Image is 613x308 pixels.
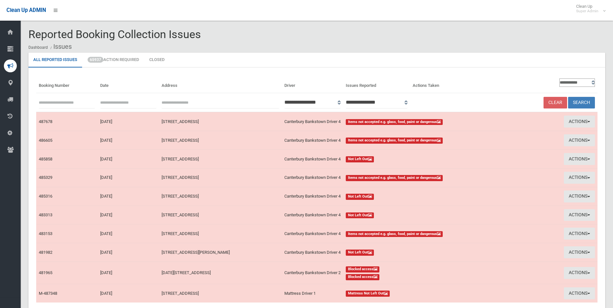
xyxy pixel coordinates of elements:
a: Not Left Out [346,155,472,163]
td: Canterbury Bankstown Driver 4 [282,131,343,150]
span: Not Left Out [346,212,374,219]
a: 485329 [39,175,52,180]
td: [STREET_ADDRESS] [159,206,282,224]
button: Search [568,97,595,109]
td: [STREET_ADDRESS] [159,168,282,187]
td: Canterbury Bankstown Driver 4 [282,112,343,131]
a: 481965 [39,270,52,275]
span: Clean Up ADMIN [6,7,46,13]
a: 486605 [39,138,52,143]
td: [STREET_ADDRESS][PERSON_NAME] [159,243,282,262]
a: 485858 [39,157,52,161]
button: Actions [564,172,595,184]
td: [DATE] [98,243,159,262]
a: Items not accepted e.g. glass, food, paint or dangerous [346,230,472,238]
a: Mattress Not Left Out [346,290,472,297]
td: [STREET_ADDRESS] [159,284,282,303]
a: 65937Action Required [83,53,144,67]
a: Dashboard [28,45,48,50]
a: Not Left Out [346,192,472,200]
button: Actions [564,246,595,258]
span: Items not accepted e.g. glass, food, paint or dangerous [346,231,443,237]
button: Actions [564,228,595,240]
td: [DATE][STREET_ADDRESS] [159,262,282,284]
button: Actions [564,134,595,146]
td: [STREET_ADDRESS] [159,112,282,131]
span: Clean Up [573,4,605,14]
td: Canterbury Bankstown Driver 2 [282,262,343,284]
td: [STREET_ADDRESS] [159,150,282,169]
td: Mattress Driver 1 [282,284,343,303]
a: Items not accepted e.g. glass, food, paint or dangerous [346,174,472,181]
td: [STREET_ADDRESS] [159,224,282,243]
a: 487678 [39,119,52,124]
span: Blocked access [346,274,380,280]
td: Canterbury Bankstown Driver 4 [282,206,343,224]
a: 483153 [39,231,52,236]
td: [DATE] [98,131,159,150]
a: Items not accepted e.g. glass, food, paint or dangerous [346,137,472,144]
a: Blocked access Blocked access [346,265,472,281]
a: Not Left Out [346,211,472,219]
button: Actions [564,153,595,165]
a: M-487348 [39,291,57,296]
span: Reported Booking Collection Issues [28,28,201,41]
td: [DATE] [98,224,159,243]
td: [STREET_ADDRESS] [159,187,282,206]
th: Issues Reported [343,75,410,93]
a: Clear [544,97,567,109]
a: All Reported Issues [28,53,82,67]
a: 483313 [39,212,52,217]
th: Address [159,75,282,93]
td: [DATE] [98,168,159,187]
span: Blocked access [346,266,380,272]
a: 485316 [39,194,52,199]
td: [DATE] [98,206,159,224]
a: Items not accepted e.g. glass, food, paint or dangerous [346,118,472,126]
span: 65937 [88,57,103,63]
td: [DATE] [98,150,159,169]
td: [DATE] [98,112,159,131]
span: Not Left Out [346,194,374,200]
button: Actions [564,190,595,202]
a: 481982 [39,250,52,255]
th: Driver [282,75,343,93]
li: Issues [49,41,72,53]
button: Actions [564,287,595,299]
span: Not Left Out [346,250,374,256]
td: [DATE] [98,262,159,284]
span: Not Left Out [346,156,374,162]
td: Canterbury Bankstown Driver 4 [282,150,343,169]
td: Canterbury Bankstown Driver 4 [282,168,343,187]
td: Canterbury Bankstown Driver 4 [282,224,343,243]
a: Not Left Out [346,249,472,256]
th: Booking Number [36,75,98,93]
th: Actions Taken [410,75,475,93]
button: Actions [564,116,595,128]
button: Actions [564,267,595,279]
td: Canterbury Bankstown Driver 4 [282,243,343,262]
td: [STREET_ADDRESS] [159,131,282,150]
td: [DATE] [98,284,159,303]
span: Items not accepted e.g. glass, food, paint or dangerous [346,175,443,181]
td: Canterbury Bankstown Driver 4 [282,187,343,206]
button: Actions [564,209,595,221]
td: [DATE] [98,187,159,206]
th: Date [98,75,159,93]
span: Items not accepted e.g. glass, food, paint or dangerous [346,119,443,125]
small: Super Admin [576,9,598,14]
span: Mattress Not Left Out [346,291,390,297]
span: Items not accepted e.g. glass, food, paint or dangerous [346,138,443,144]
a: Closed [144,53,169,67]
